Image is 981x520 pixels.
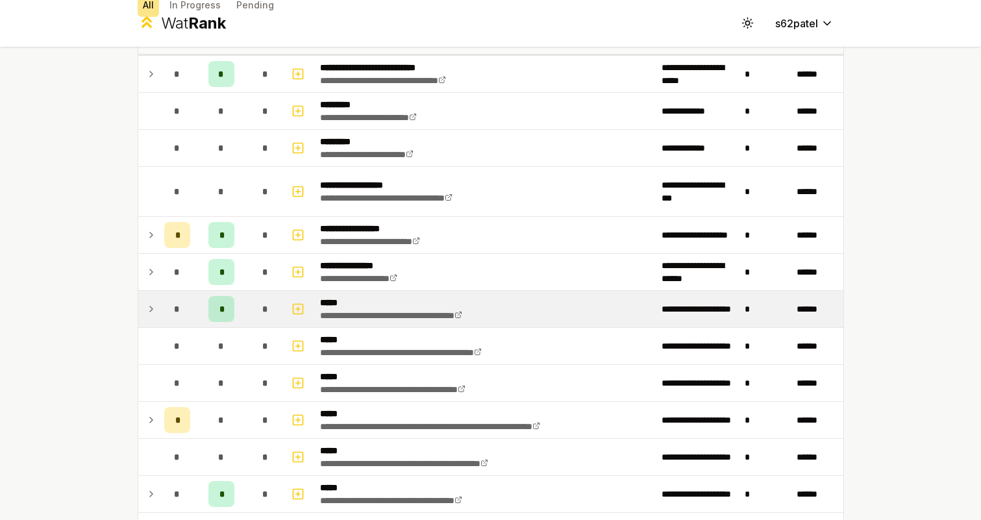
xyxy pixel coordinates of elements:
[138,13,227,34] a: WatRank
[188,14,226,32] span: Rank
[161,13,226,34] div: Wat
[775,16,818,31] span: s62patel
[765,12,844,35] button: s62patel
